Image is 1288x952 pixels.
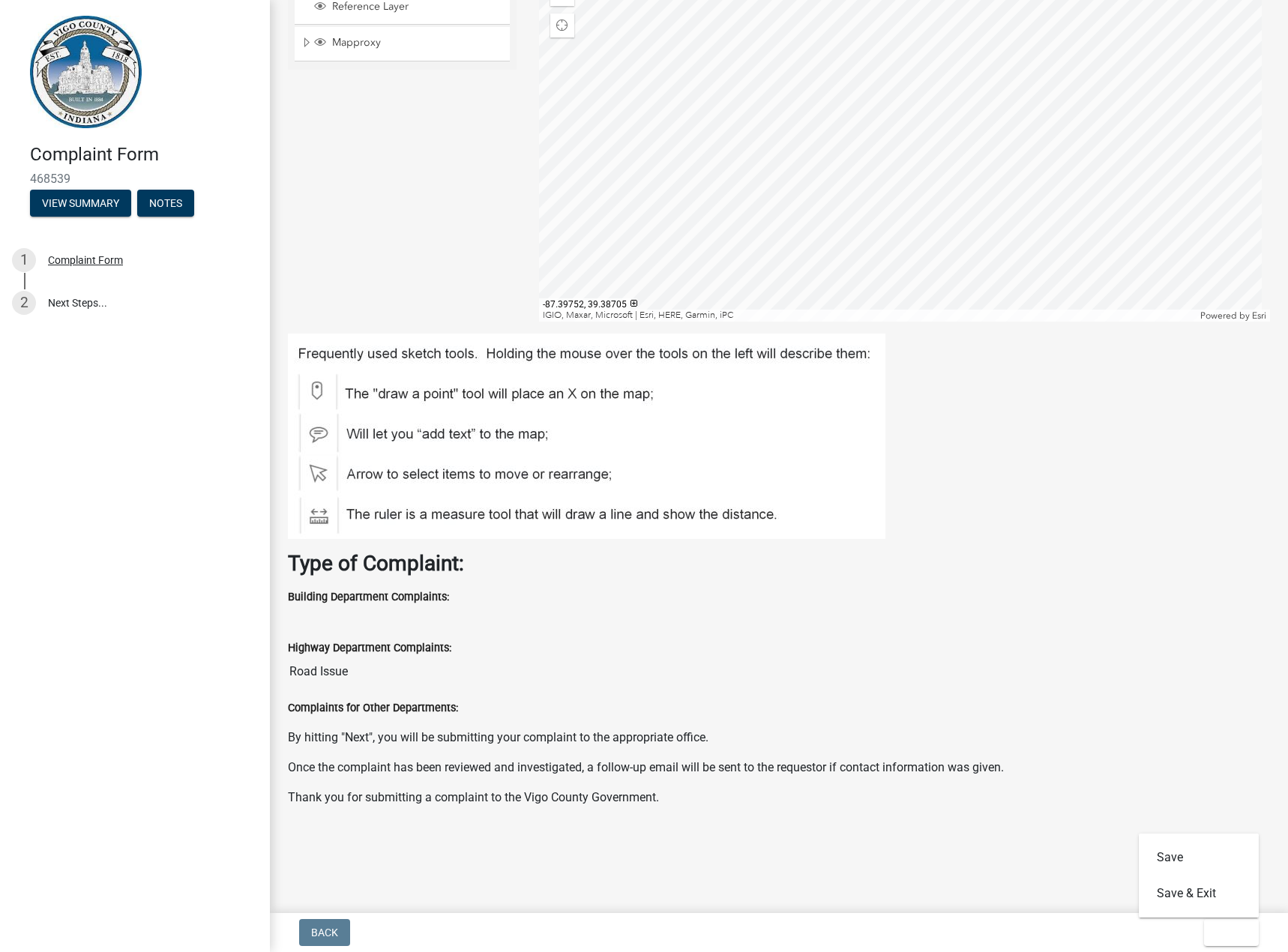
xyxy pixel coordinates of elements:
[312,36,505,51] div: Mapproxy
[328,36,505,49] span: Mapproxy
[12,291,36,315] div: 2
[299,919,350,946] button: Back
[288,592,449,603] label: Building Department Complaints:
[288,334,885,539] img: Map_Tools_2b9362b6-a29f-4156-93cb-4ab1c116ea5d.JPG
[1216,927,1238,939] span: Exit
[137,190,194,217] button: Notes
[311,927,338,939] span: Back
[30,144,258,166] h4: Complaint Form
[30,190,131,217] button: View Summary
[288,729,1270,747] p: By hitting "Next", you will be submitting your complaint to the appropriate office.
[1139,840,1259,876] button: Save
[288,789,1270,807] p: Thank you for submitting a complaint to the Vigo County Government.
[288,643,451,654] label: Highway Department Complaints:
[48,255,123,265] div: Complaint Form
[12,248,36,272] div: 1
[30,16,142,128] img: Vigo County, Indiana
[1139,876,1259,912] button: Save & Exit
[288,703,458,714] label: Complaints for Other Departments:
[1252,310,1266,321] a: Esri
[137,198,194,210] wm-modal-confirm: Notes
[288,551,464,576] strong: Type of Complaint:
[301,36,312,52] span: Expand
[550,13,574,37] div: Find my location
[30,172,240,186] span: 468539
[1204,919,1259,946] button: Exit
[1139,834,1259,918] div: Exit
[295,27,510,61] li: Mapproxy
[288,759,1270,777] p: Once the complaint has been reviewed and investigated, a follow-up email will be sent to the requ...
[30,198,131,210] wm-modal-confirm: Summary
[539,310,1197,322] div: IGIO, Maxar, Microsoft | Esri, HERE, Garmin, iPC
[1197,310,1270,322] div: Powered by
